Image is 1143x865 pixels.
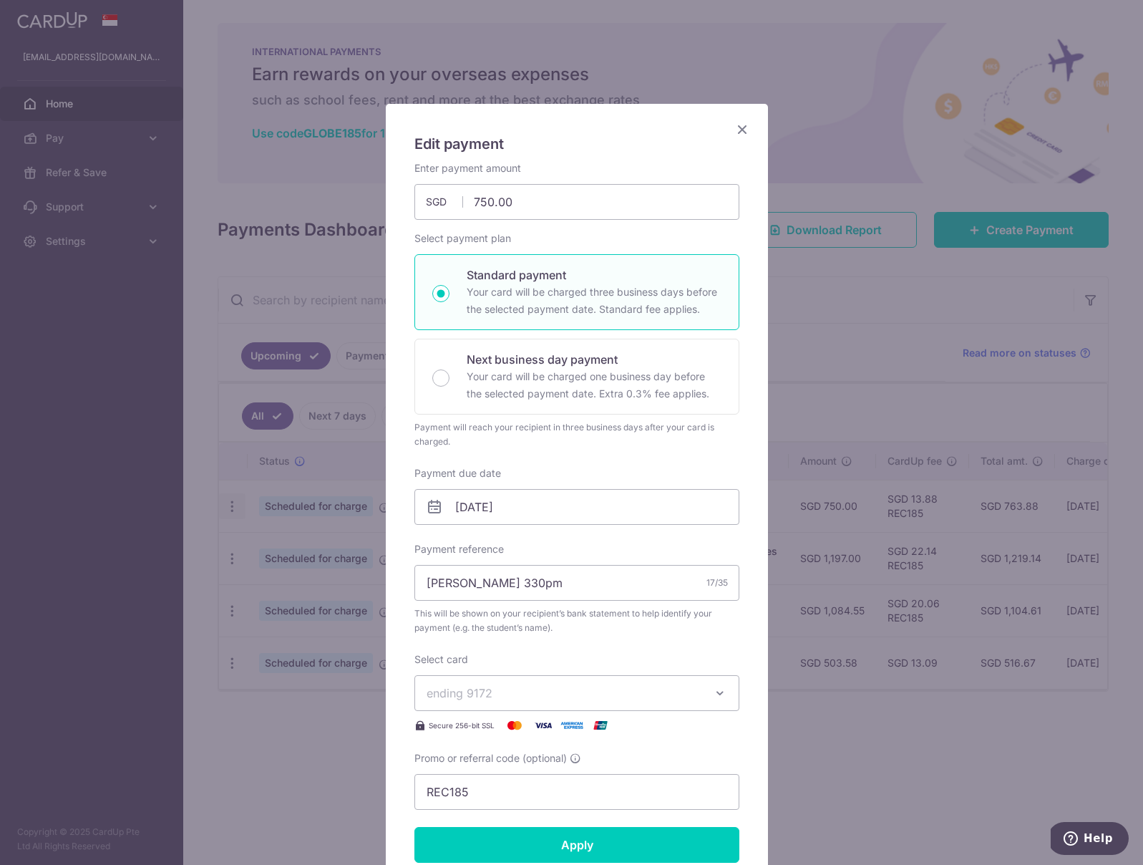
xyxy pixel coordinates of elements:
label: Payment due date [414,466,501,480]
span: This will be shown on your recipient’s bank statement to help identify your payment (e.g. the stu... [414,607,739,635]
img: UnionPay [586,717,615,734]
label: Enter payment amount [414,161,521,175]
p: Next business day payment [467,351,721,368]
button: Close [734,121,751,138]
p: Your card will be charged three business days before the selected payment date. Standard fee appl... [467,284,721,318]
img: American Express [558,717,586,734]
span: Promo or referral code (optional) [414,751,567,765]
p: Standard payment [467,266,721,284]
span: SGD [426,195,463,209]
label: Select payment plan [414,231,511,246]
input: DD / MM / YYYY [414,489,739,525]
img: Visa [529,717,558,734]
img: Mastercard [500,717,529,734]
div: Payment will reach your recipient in three business days after your card is charged. [414,420,739,449]
input: Apply [414,827,739,863]
label: Payment reference [414,542,504,556]
input: 0.00 [414,184,739,220]
iframe: Opens a widget where you can find more information [1051,822,1129,858]
span: Secure 256-bit SSL [429,720,495,731]
button: ending 9172 [414,675,739,711]
label: Select card [414,652,468,667]
h5: Edit payment [414,132,739,155]
span: ending 9172 [427,686,492,700]
div: 17/35 [706,576,728,590]
p: Your card will be charged one business day before the selected payment date. Extra 0.3% fee applies. [467,368,721,402]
